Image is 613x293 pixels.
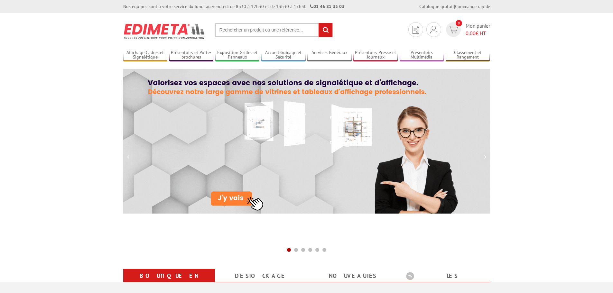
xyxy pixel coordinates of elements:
[406,270,487,283] b: Les promotions
[215,50,260,60] a: Exposition Grilles et Panneaux
[413,26,419,34] img: devis rapide
[314,270,391,282] a: nouveautés
[123,19,205,43] img: Présentoir, panneau, stand - Edimeta - PLV, affichage, mobilier bureau, entreprise
[223,270,299,282] a: Destockage
[466,30,490,37] span: € HT
[419,4,454,9] a: Catalogue gratuit
[466,22,490,37] span: Mon panier
[449,26,458,33] img: devis rapide
[169,50,214,60] a: Présentoirs et Porte-brochures
[353,50,398,60] a: Présentoirs Presse et Journaux
[319,23,332,37] input: rechercher
[419,3,490,10] div: |
[310,4,344,9] strong: 01 46 81 33 03
[466,30,476,36] span: 0,00
[430,26,437,33] img: devis rapide
[307,50,352,60] a: Services Généraux
[123,50,168,60] a: Affichage Cadres et Signalétique
[123,3,344,10] div: Nos équipes sont à votre service du lundi au vendredi de 8h30 à 12h30 et de 13h30 à 17h30
[261,50,306,60] a: Accueil Guidage et Sécurité
[215,23,333,37] input: Rechercher un produit ou une référence...
[400,50,444,60] a: Présentoirs Multimédia
[446,50,490,60] a: Classement et Rangement
[455,4,490,9] a: Commande rapide
[456,20,462,26] span: 0
[444,22,490,37] a: devis rapide 0 Mon panier 0,00€ HT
